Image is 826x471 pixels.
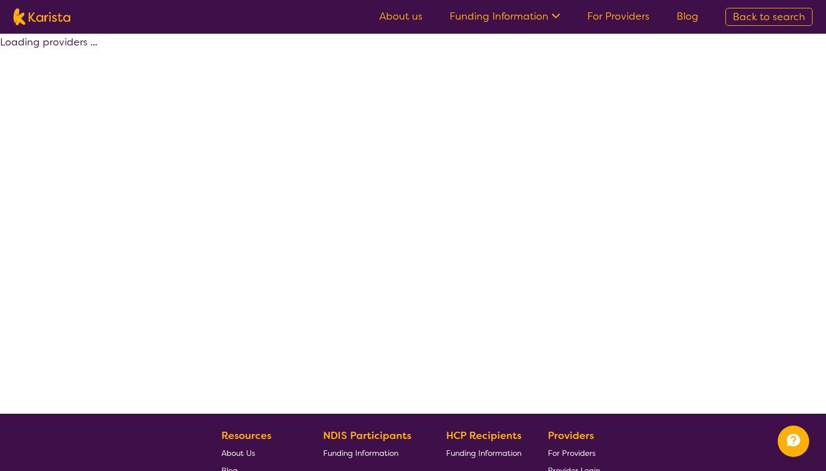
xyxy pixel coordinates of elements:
[221,444,297,461] a: About Us
[221,429,271,442] b: Resources
[379,10,423,23] a: About us
[446,444,521,461] a: Funding Information
[778,426,809,457] button: Channel Menu
[733,10,805,24] span: Back to search
[587,10,650,23] a: For Providers
[446,429,521,442] b: HCP Recipients
[323,444,420,461] a: Funding Information
[677,10,698,23] a: Blog
[548,429,594,442] b: Providers
[323,429,411,442] b: NDIS Participants
[323,448,398,458] span: Funding Information
[221,448,255,458] span: About Us
[725,8,813,26] a: Back to search
[446,448,521,458] span: Funding Information
[548,448,596,458] span: For Providers
[450,10,560,23] a: Funding Information
[548,444,600,461] a: For Providers
[13,8,70,25] img: Karista logo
